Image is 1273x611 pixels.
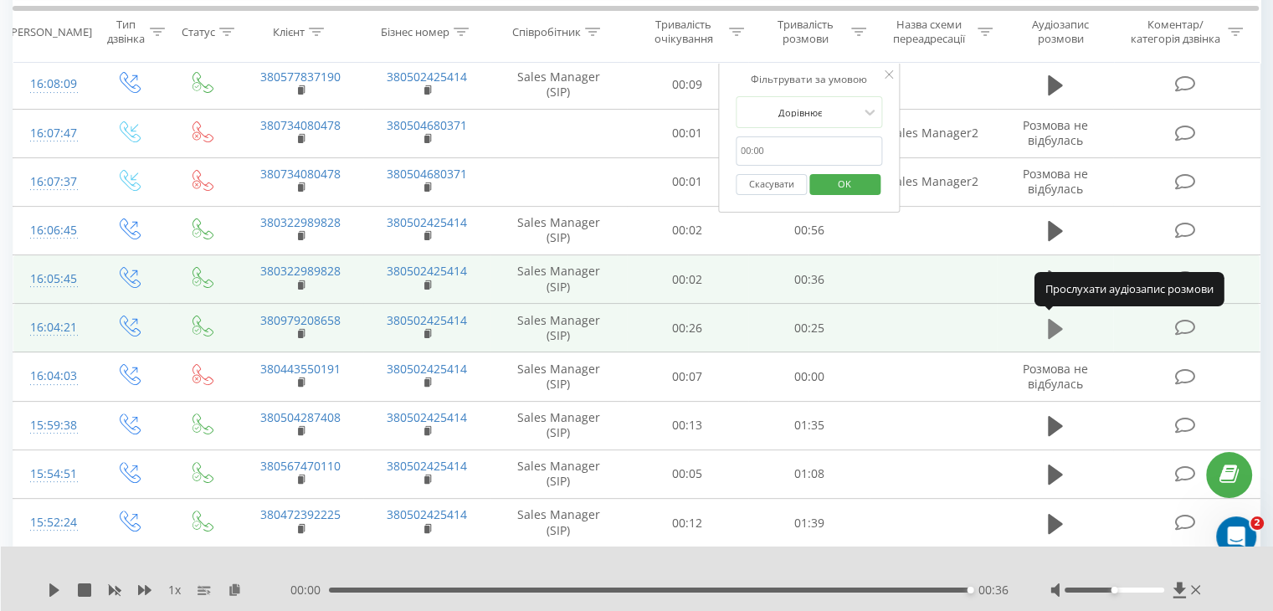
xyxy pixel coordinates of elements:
[490,352,627,401] td: Sales Manager (SIP)
[627,60,748,109] td: 00:09
[8,24,92,39] div: [PERSON_NAME]
[627,499,748,547] td: 00:12
[821,171,868,197] span: OK
[1111,587,1117,593] div: Accessibility label
[30,311,74,344] div: 16:04:21
[30,458,74,490] div: 15:54:51
[290,582,329,598] span: 00:00
[1216,516,1256,557] iframe: Intercom live chat
[748,449,870,498] td: 01:08
[763,18,847,46] div: Тривалість розмови
[30,166,74,198] div: 16:07:37
[490,304,627,352] td: Sales Manager (SIP)
[1250,516,1264,530] span: 2
[748,352,870,401] td: 00:00
[1023,166,1088,197] span: Розмова не відбулась
[387,361,467,377] a: 380502425414
[748,255,870,304] td: 00:36
[490,60,627,109] td: Sales Manager (SIP)
[736,174,807,195] button: Скасувати
[627,449,748,498] td: 00:05
[387,117,467,133] a: 380504680371
[30,214,74,247] div: 16:06:45
[490,499,627,547] td: Sales Manager (SIP)
[627,109,748,157] td: 00:01
[490,449,627,498] td: Sales Manager (SIP)
[490,255,627,304] td: Sales Manager (SIP)
[30,506,74,539] div: 15:52:24
[642,18,726,46] div: Тривалість очікування
[387,69,467,85] a: 380502425414
[968,587,974,593] div: Accessibility label
[885,18,973,46] div: Назва схеми переадресації
[260,69,341,85] a: 380577837190
[1012,18,1110,46] div: Аудіозапис розмови
[490,206,627,254] td: Sales Manager (SIP)
[260,263,341,279] a: 380322989828
[30,263,74,295] div: 16:05:45
[736,71,883,88] div: Фільтрувати за умовою
[627,206,748,254] td: 00:02
[1034,272,1224,305] div: Прослухати аудіозапис розмови
[748,304,870,352] td: 00:25
[273,24,305,39] div: Клієнт
[30,409,74,442] div: 15:59:38
[260,312,341,328] a: 380979208658
[260,506,341,522] a: 380472392225
[748,206,870,254] td: 00:56
[1023,361,1088,392] span: Розмова не відбулась
[260,409,341,425] a: 380504287408
[182,24,215,39] div: Статус
[490,401,627,449] td: Sales Manager (SIP)
[1126,18,1224,46] div: Коментар/категорія дзвінка
[387,409,467,425] a: 380502425414
[30,117,74,150] div: 16:07:47
[387,458,467,474] a: 380502425414
[627,401,748,449] td: 00:13
[1023,117,1088,148] span: Розмова не відбулась
[260,361,341,377] a: 380443550191
[260,117,341,133] a: 380734080478
[736,136,883,166] input: 00:00
[387,166,467,182] a: 380504680371
[809,174,880,195] button: OK
[387,214,467,230] a: 380502425414
[260,166,341,182] a: 380734080478
[381,24,449,39] div: Бізнес номер
[978,582,1009,598] span: 00:36
[105,18,145,46] div: Тип дзвінка
[387,312,467,328] a: 380502425414
[168,582,181,598] span: 1 x
[387,506,467,522] a: 380502425414
[30,68,74,100] div: 16:08:09
[870,157,996,206] td: Sales Manager2
[627,304,748,352] td: 00:26
[627,255,748,304] td: 00:02
[748,401,870,449] td: 01:35
[627,352,748,401] td: 00:07
[748,499,870,547] td: 01:39
[260,458,341,474] a: 380567470110
[30,360,74,393] div: 16:04:03
[260,214,341,230] a: 380322989828
[512,24,581,39] div: Співробітник
[870,109,996,157] td: Sales Manager2
[387,263,467,279] a: 380502425414
[627,157,748,206] td: 00:01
